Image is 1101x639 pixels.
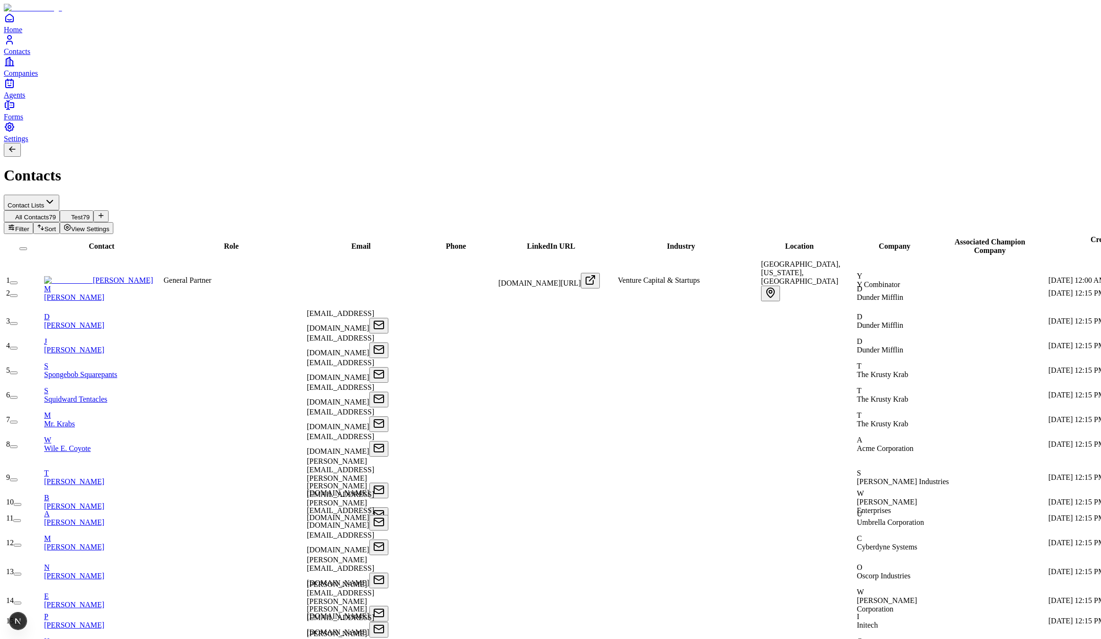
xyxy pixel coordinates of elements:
[369,367,388,383] button: Open
[4,210,60,222] button: All Contacts79
[369,515,388,531] button: Open
[44,510,162,526] a: A[PERSON_NAME]
[446,242,466,250] span: Phone
[857,621,878,629] span: Initech
[857,534,951,543] div: C
[857,489,951,498] div: W
[44,313,162,329] a: D[PERSON_NAME]
[44,285,162,293] div: M
[857,285,951,293] div: D
[369,318,388,333] button: Open
[857,563,951,580] div: OOscorp Industries
[857,313,951,330] div: DDunder Mifflin
[4,12,1097,34] a: Home
[44,510,162,518] div: A
[369,573,388,588] button: Open
[857,518,924,526] span: Umbrella Corporation
[6,342,10,350] span: 4
[857,272,951,289] div: YY Combinator
[44,337,162,354] a: J[PERSON_NAME]
[369,540,388,555] button: Open
[857,510,951,518] div: U
[44,534,162,551] a: M[PERSON_NAME]
[44,313,162,321] div: D
[6,415,10,423] span: 7
[527,242,575,250] span: LinkedIn URL
[857,387,951,395] div: T
[4,135,28,143] span: Settings
[44,276,153,284] a: [PERSON_NAME]
[4,91,25,99] span: Agents
[44,285,162,301] a: M[PERSON_NAME]
[83,214,90,221] span: 79
[857,370,908,378] span: The Krusty Krab
[4,99,1097,121] a: Forms
[369,622,388,638] button: Open
[4,78,1097,99] a: Agents
[44,276,93,285] img: Pete Koomen
[857,411,951,428] div: TThe Krusty Krab
[15,225,29,233] span: Filter
[857,411,951,420] div: T
[60,210,93,222] button: Test79
[857,285,951,302] div: DDunder Mifflin
[667,242,695,250] span: Industry
[857,477,949,486] span: [PERSON_NAME] Industries
[857,395,908,403] span: The Krusty Krab
[6,317,10,325] span: 3
[307,531,374,554] span: [EMAIL_ADDRESS][DOMAIN_NAME]
[4,167,1097,184] h1: Contacts
[44,337,162,346] div: J
[307,408,374,431] span: [EMAIL_ADDRESS][DOMAIN_NAME]
[857,469,951,477] div: S
[857,272,951,280] div: Y
[4,26,22,34] span: Home
[44,612,162,621] div: P
[71,225,110,233] span: View Settings
[44,411,162,420] div: M
[857,337,951,346] div: D
[618,276,700,284] span: Venture Capital & Startups
[6,391,10,399] span: 6
[857,387,951,404] div: TThe Krusty Krab
[60,222,113,234] button: View Settings
[4,113,23,121] span: Forms
[307,580,374,620] span: [PERSON_NAME][EMAIL_ADDRESS][PERSON_NAME][DOMAIN_NAME]
[6,498,14,506] span: 10
[6,473,10,481] span: 9
[4,34,1097,55] a: Contacts
[307,334,374,357] span: [EMAIL_ADDRESS][DOMAIN_NAME]
[6,596,14,604] span: 14
[307,605,374,636] span: [PERSON_NAME][EMAIL_ADDRESS][DOMAIN_NAME]
[44,612,162,629] a: P[PERSON_NAME]
[761,260,840,285] span: [GEOGRAPHIC_DATA], [US_STATE], [GEOGRAPHIC_DATA]
[857,489,951,515] div: W[PERSON_NAME] Enterprises
[857,563,951,572] div: O
[857,588,951,596] div: W
[857,534,951,551] div: CCyberdyne Systems
[857,346,903,354] span: Dunder Mifflin
[6,289,10,297] span: 2
[498,279,581,287] span: [DOMAIN_NAME][URL]
[6,276,10,284] span: 1
[44,534,162,543] div: M
[857,293,903,301] span: Dunder Mifflin
[857,469,951,486] div: S[PERSON_NAME] Industries
[15,214,49,221] span: All Contacts
[4,121,1097,143] a: Settings
[581,273,600,288] button: Open
[6,617,14,625] span: 15
[45,225,56,233] span: Sort
[44,362,162,370] div: S
[857,498,917,514] span: [PERSON_NAME] Enterprises
[857,321,903,329] span: Dunder Mifflin
[307,309,374,332] span: [EMAIL_ADDRESS][DOMAIN_NAME]
[857,362,951,379] div: TThe Krusty Krab
[44,494,162,510] a: B[PERSON_NAME]
[857,612,951,630] div: IInitech
[6,539,14,547] span: 12
[857,280,900,288] span: Y Combinator
[4,47,30,55] span: Contacts
[857,588,951,613] div: W[PERSON_NAME] Corporation
[857,420,908,428] span: The Krusty Krab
